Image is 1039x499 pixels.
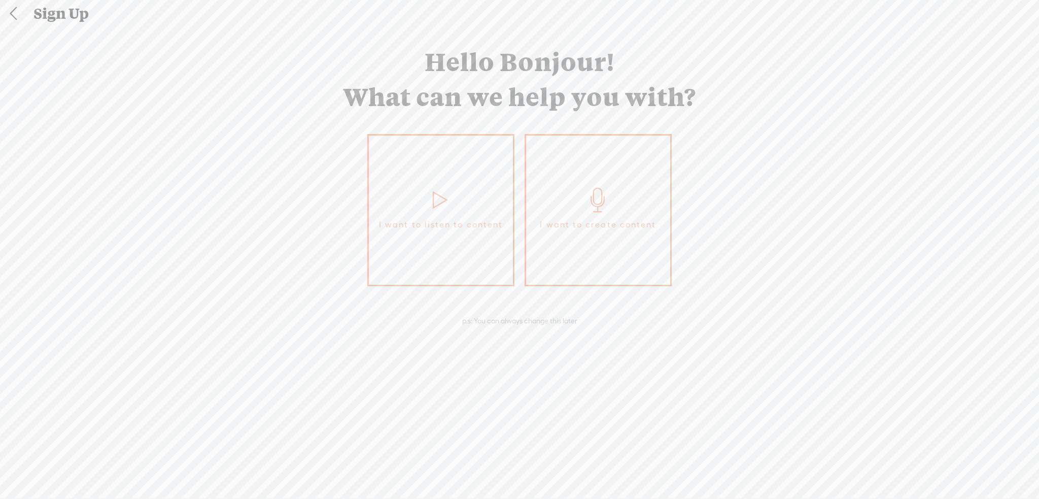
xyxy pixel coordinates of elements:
span: I want to listen to content [379,217,503,232]
div: p.s: You can always change this later [457,316,582,325]
div: What can we help you with? [338,84,701,109]
div: Hello Bonjour! [420,49,620,74]
span: I want to create content [540,217,656,232]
